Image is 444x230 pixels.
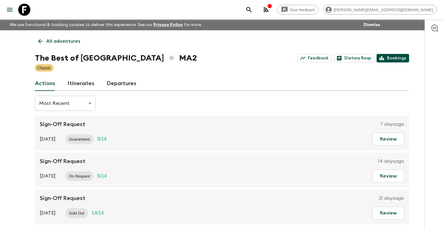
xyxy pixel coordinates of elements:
[334,54,374,62] a: Dietary Reqs
[107,76,136,91] a: Departures
[7,19,204,30] p: We use functional & tracking cookies to deliver this experience. See our for more.
[88,208,108,218] div: Trip Fill
[67,76,94,91] a: Itineraries
[323,5,437,15] div: [PERSON_NAME][EMAIL_ADDRESS][DOMAIN_NAME]
[286,8,318,12] span: Give feedback
[40,195,85,202] p: Sign-Off Request
[362,21,381,29] button: Dismiss
[40,172,56,180] p: [DATE]
[153,23,183,27] a: Privacy Policy
[379,195,404,202] p: 21 days ago
[298,54,332,62] a: Feedback
[40,121,85,128] p: Sign-Off Request
[40,209,56,217] p: [DATE]
[330,8,436,12] span: [PERSON_NAME][EMAIL_ADDRESS][DOMAIN_NAME]
[372,170,404,182] button: Review
[378,158,404,165] p: 14 days ago
[94,171,110,181] div: Trip Fill
[97,135,107,143] p: 9 / 14
[46,38,80,45] p: All adventures
[35,35,84,47] a: All adventures
[65,211,88,215] span: Sold Out
[372,133,404,145] button: Review
[40,135,56,143] p: [DATE]
[377,54,409,62] a: Bookings
[35,76,55,91] a: Actions
[92,209,104,217] p: 14 / 14
[37,65,51,71] p: Classic
[372,207,404,219] button: Review
[97,172,107,180] p: 6 / 14
[277,5,319,15] a: Give feedback
[35,95,96,112] div: Most Recent
[4,4,16,16] button: menu
[65,174,94,178] span: On Request
[35,52,197,64] h1: The Best of [GEOGRAPHIC_DATA] MA2
[65,137,94,142] span: Guaranteed
[243,4,255,16] button: search adventures
[40,158,85,165] p: Sign-Off Request
[380,121,404,128] p: 7 days ago
[94,134,110,144] div: Trip Fill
